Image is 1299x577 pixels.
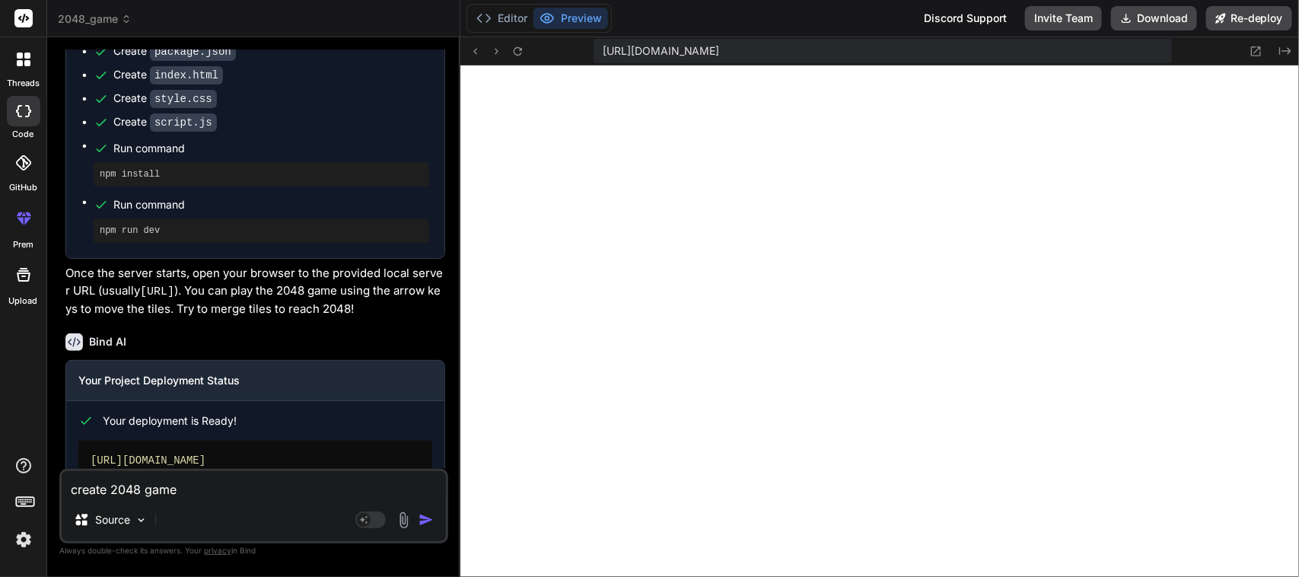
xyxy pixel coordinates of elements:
[95,512,130,528] p: Source
[113,141,429,156] span: Run command
[7,77,40,90] label: threads
[135,514,148,527] img: Pick Models
[113,197,429,212] span: Run command
[603,43,720,59] span: [URL][DOMAIN_NAME]
[113,67,223,83] div: Create
[9,181,37,194] label: GitHub
[59,544,448,558] p: Always double-check its answers. Your in Bind
[150,66,223,84] code: index.html
[150,90,217,108] code: style.css
[113,114,217,130] div: Create
[470,8,533,29] button: Editor
[100,225,423,237] pre: npm run dev
[65,265,445,318] p: Once the server starts, open your browser to the provided local server URL (usually ). You can pl...
[140,285,174,298] code: [URL]
[113,91,217,107] div: Create
[419,512,434,528] img: icon
[58,11,132,27] span: 2048_game
[150,43,236,61] code: package.json
[1025,6,1102,30] button: Invite Team
[1111,6,1197,30] button: Download
[395,512,412,529] img: attachment
[11,527,37,553] img: settings
[533,8,608,29] button: Preview
[460,65,1299,577] iframe: Preview
[13,128,34,141] label: code
[915,6,1016,30] div: Discord Support
[89,334,126,349] h6: Bind AI
[1206,6,1292,30] button: Re-deploy
[78,373,432,388] h3: Your Project Deployment Status
[13,238,33,251] label: prem
[9,295,38,308] label: Upload
[113,43,236,59] div: Create
[204,546,231,555] span: privacy
[100,168,423,180] pre: npm install
[103,413,237,429] span: Your deployment is Ready!
[78,441,432,480] div: [URL][DOMAIN_NAME]
[150,113,217,132] code: script.js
